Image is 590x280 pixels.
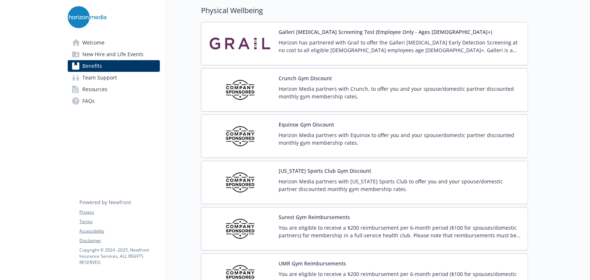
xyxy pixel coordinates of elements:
span: Benefits [82,60,102,72]
a: Benefits [68,60,160,72]
img: Company Sponsored carrier logo [207,167,273,198]
img: Grail, LLC carrier logo [207,28,273,59]
a: Welcome [68,37,160,48]
h2: Physical Wellbeing [201,5,528,16]
a: Team Support [68,72,160,83]
button: Equinox Gym Discount [279,121,334,128]
a: Accessibility [79,228,160,234]
img: Company Sponsored carrier logo [207,74,273,105]
button: Crunch Gym Discount [279,74,332,82]
button: [US_STATE] Sports Club Gym Discount [279,167,371,175]
a: FAQs [68,95,160,107]
span: Team Support [82,72,117,83]
p: You are eligible to receive a $200 reimbursement per 6-month period ($100 for spouses/domestic pa... [279,224,522,239]
p: Horizon Media partners with Crunch, to offer you and your spouse/domestic partner discounted mont... [279,85,522,100]
a: Terms [79,218,160,225]
span: New Hire and Life Events [82,48,143,60]
img: Company Sponsored carrier logo [207,121,273,152]
a: Resources [68,83,160,95]
span: FAQs [82,95,95,107]
button: Surest Gym Reimbursements [279,213,350,221]
a: New Hire and Life Events [68,48,160,60]
a: Disclaimer [79,237,160,244]
button: UMR Gym Reimbursements [279,260,346,267]
p: Horizon has partnered with Grail to offer the Galleri [MEDICAL_DATA] Early Detection Screening at... [279,39,522,54]
p: Copyright © 2024 - 2025 , Newfront Insurance Services, ALL RIGHTS RESERVED [79,247,160,265]
button: Galleri [MEDICAL_DATA] Screening Test (Employee Only - Ages [DEMOGRAPHIC_DATA]+) [279,28,492,36]
span: Welcome [82,37,105,48]
a: Privacy [79,209,160,215]
p: Horizon Media partners with [US_STATE] Sports Club to offer you and your spouse/domestic partner ... [279,178,522,193]
p: Horizon Media partners with Equinox to offer you and your spouse/domestic partner discounted mont... [279,131,522,147]
span: Resources [82,83,107,95]
img: Company Sponsored carrier logo [207,213,273,244]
